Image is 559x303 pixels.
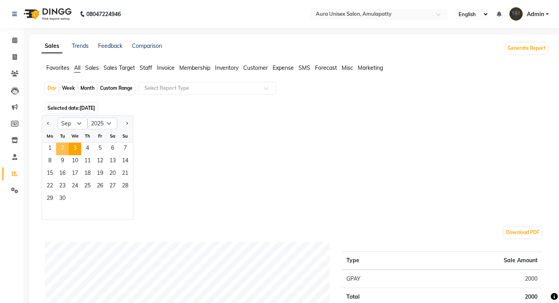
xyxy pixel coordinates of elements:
span: Sales [85,64,99,71]
div: Monday, September 15, 2025 [44,168,56,180]
span: 11 [81,155,94,168]
div: Wednesday, September 17, 2025 [69,168,81,180]
button: Generate Report [506,43,548,54]
div: Saturday, September 27, 2025 [106,180,119,193]
td: GPAY [342,270,412,288]
div: Th [81,130,94,142]
span: 26 [94,180,106,193]
div: Sa [106,130,119,142]
span: 23 [56,180,69,193]
div: Tuesday, September 2, 2025 [56,143,69,155]
select: Select month [58,118,87,129]
div: Monday, September 8, 2025 [44,155,56,168]
span: 2 [56,143,69,155]
span: 29 [44,193,56,205]
a: Sales [42,39,62,53]
div: Friday, September 19, 2025 [94,168,106,180]
span: Expense [273,64,294,71]
div: Tuesday, September 23, 2025 [56,180,69,193]
div: Su [119,130,131,142]
span: Invoice [157,64,175,71]
span: SMS [299,64,310,71]
div: Friday, September 12, 2025 [94,155,106,168]
button: Next month [124,117,130,130]
span: 30 [56,193,69,205]
div: Sunday, September 7, 2025 [119,143,131,155]
span: Customer [243,64,268,71]
a: Feedback [98,42,122,49]
span: Staff [140,64,152,71]
button: Previous month [45,117,51,130]
span: 22 [44,180,56,193]
div: Fr [94,130,106,142]
div: Sunday, September 14, 2025 [119,155,131,168]
div: Wednesday, September 24, 2025 [69,180,81,193]
span: 19 [94,168,106,180]
span: 6 [106,143,119,155]
span: 20 [106,168,119,180]
div: Month [78,83,97,94]
span: 14 [119,155,131,168]
span: Sales Target [104,64,135,71]
span: Marketing [358,64,383,71]
div: Tuesday, September 9, 2025 [56,155,69,168]
div: Monday, September 1, 2025 [44,143,56,155]
td: 2000 [412,270,542,288]
div: Thursday, September 4, 2025 [81,143,94,155]
div: Thursday, September 18, 2025 [81,168,94,180]
div: Saturday, September 6, 2025 [106,143,119,155]
th: Type [342,252,412,270]
span: 27 [106,180,119,193]
div: Monday, September 22, 2025 [44,180,56,193]
span: 7 [119,143,131,155]
div: Saturday, September 13, 2025 [106,155,119,168]
span: Forecast [315,64,337,71]
div: Saturday, September 20, 2025 [106,168,119,180]
span: 17 [69,168,81,180]
span: 1 [44,143,56,155]
span: 16 [56,168,69,180]
div: Wednesday, September 10, 2025 [69,155,81,168]
span: Admin [527,10,544,18]
a: Comparison [132,42,162,49]
div: Tuesday, September 30, 2025 [56,193,69,205]
span: 4 [81,143,94,155]
a: Trends [72,42,89,49]
span: 28 [119,180,131,193]
div: Week [60,83,77,94]
span: All [74,64,80,71]
span: 5 [94,143,106,155]
span: Misc [342,64,353,71]
div: Tu [56,130,69,142]
span: 3 [69,143,81,155]
div: Day [46,83,58,94]
div: Wednesday, September 3, 2025 [69,143,81,155]
span: Membership [179,64,210,71]
div: Thursday, September 25, 2025 [81,180,94,193]
div: Thursday, September 11, 2025 [81,155,94,168]
span: 12 [94,155,106,168]
span: 18 [81,168,94,180]
th: Sale Amount [412,252,542,270]
div: Monday, September 29, 2025 [44,193,56,205]
span: Favorites [46,64,69,71]
button: Download PDF [504,227,541,238]
div: Tuesday, September 16, 2025 [56,168,69,180]
span: 25 [81,180,94,193]
span: Inventory [215,64,239,71]
span: 13 [106,155,119,168]
b: 08047224946 [86,3,121,25]
img: Admin [509,7,523,21]
div: Sunday, September 28, 2025 [119,180,131,193]
span: 9 [56,155,69,168]
span: 10 [69,155,81,168]
span: Selected date: [46,103,97,113]
select: Select year [87,118,117,129]
span: 21 [119,168,131,180]
div: Sunday, September 21, 2025 [119,168,131,180]
span: 15 [44,168,56,180]
div: Mo [44,130,56,142]
div: Friday, September 26, 2025 [94,180,106,193]
img: logo [20,3,74,25]
span: [DATE] [80,105,95,111]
